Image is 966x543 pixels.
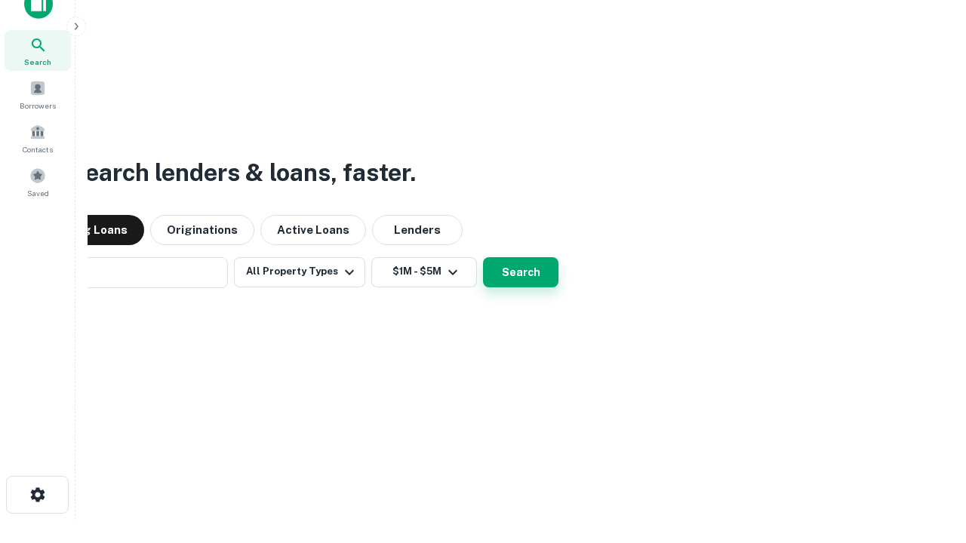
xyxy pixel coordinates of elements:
[69,155,416,191] h3: Search lenders & loans, faster.
[5,30,71,71] a: Search
[27,187,49,199] span: Saved
[234,257,365,287] button: All Property Types
[5,161,71,202] a: Saved
[891,422,966,495] iframe: Chat Widget
[483,257,558,287] button: Search
[24,56,51,68] span: Search
[5,74,71,115] a: Borrowers
[150,215,254,245] button: Originations
[371,257,477,287] button: $1M - $5M
[23,143,53,155] span: Contacts
[20,100,56,112] span: Borrowers
[5,118,71,158] a: Contacts
[372,215,463,245] button: Lenders
[260,215,366,245] button: Active Loans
